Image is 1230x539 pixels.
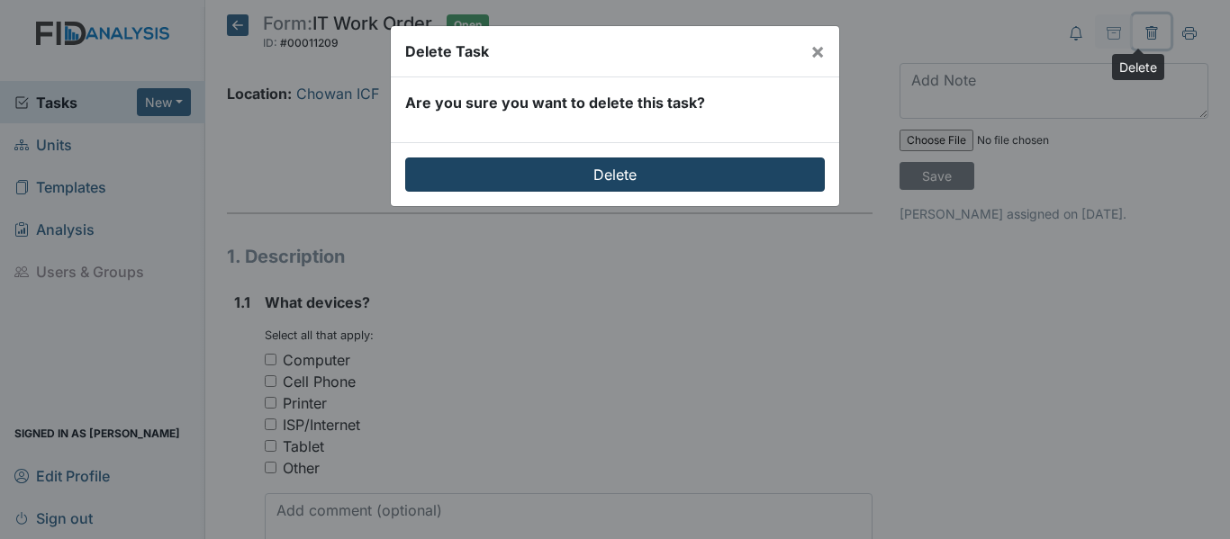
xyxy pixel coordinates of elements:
[405,94,705,112] strong: Are you sure you want to delete this task?
[405,40,489,62] div: Delete Task
[1112,54,1164,80] div: Delete
[796,26,839,76] button: Close
[405,157,825,192] input: Delete
[810,38,825,64] span: ×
